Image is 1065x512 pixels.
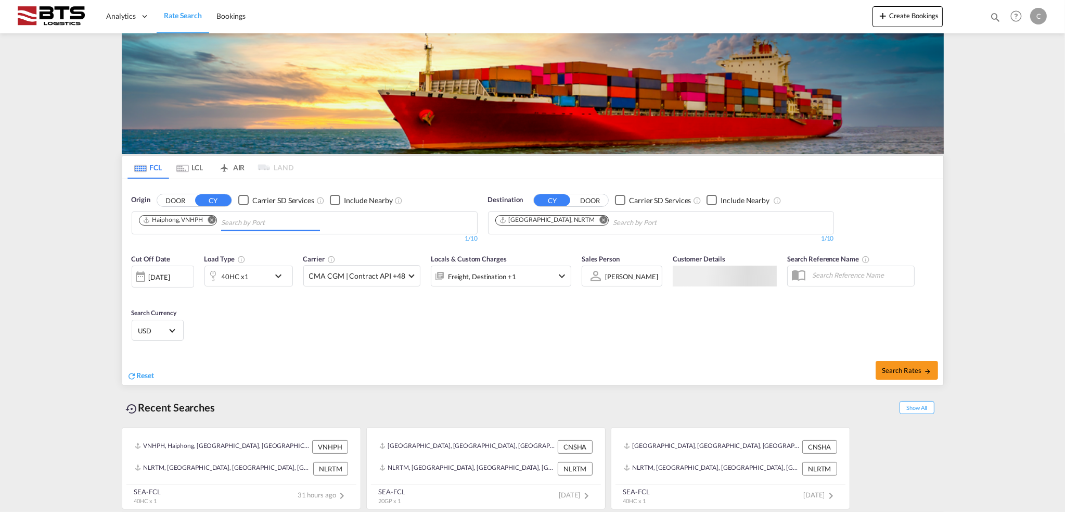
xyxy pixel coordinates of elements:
span: Customer Details [673,255,725,263]
span: Search Reference Name [787,255,870,263]
md-tab-item: FCL [127,156,169,179]
div: C [1030,8,1047,24]
span: Analytics [106,11,136,21]
div: [DATE] [132,266,194,288]
span: Reset [137,371,155,380]
span: CMA CGM | Contract API +48 [309,271,405,281]
button: Search Ratesicon-arrow-right [876,361,938,380]
span: Help [1007,7,1025,25]
span: 40HC x 1 [134,497,157,504]
div: [PERSON_NAME] [605,272,658,281]
div: Freight Destination Factory Stuffingicon-chevron-down [431,266,571,286]
md-icon: icon-arrow-right [924,368,931,375]
span: Show All [900,401,934,414]
input: Chips input. [613,215,712,231]
md-icon: Unchecked: Ignores neighbouring ports when fetching rates.Checked : Includes neighbouring ports w... [395,196,403,205]
span: [DATE] [803,491,837,499]
div: 1/10 [488,234,834,243]
div: CNSHA [802,440,837,454]
md-tab-item: LCL [169,156,211,179]
md-icon: icon-chevron-down [272,270,290,282]
md-chips-wrap: Chips container. Use arrow keys to select chips. [137,212,325,231]
div: CNSHA, Shanghai, China, Greater China & Far East Asia, Asia Pacific [379,440,555,454]
span: Rate Search [164,11,202,20]
div: Help [1007,7,1030,26]
span: Bookings [216,11,246,20]
md-tab-item: AIR [211,156,252,179]
md-icon: icon-information-outline [237,255,246,264]
md-icon: Unchecked: Search for CY (Container Yard) services for all selected carriers.Checked : Search for... [693,196,701,205]
div: VNHPH, Haiphong, Viet Nam, South East Asia, Asia Pacific [135,440,310,454]
div: Include Nearby [721,195,769,206]
md-pagination-wrapper: Use the left and right arrow keys to navigate between tabs [127,156,294,179]
md-icon: icon-chevron-right [581,490,593,502]
recent-search-card: VNHPH, Haiphong, [GEOGRAPHIC_DATA], [GEOGRAPHIC_DATA], [GEOGRAPHIC_DATA] VNHPHNLRTM, [GEOGRAPHIC_... [122,427,361,509]
md-icon: icon-chevron-right [336,490,349,502]
span: Search Rates [882,366,932,374]
div: Press delete to remove this chip. [499,216,597,224]
span: [DATE] [559,491,593,499]
span: 40HC x 1 [623,497,646,504]
input: Search Reference Name [807,267,914,283]
button: DOOR [157,194,194,206]
button: Remove [593,216,608,226]
div: 1/10 [132,234,478,243]
md-checkbox: Checkbox No Ink [615,195,691,206]
div: [DATE] [149,272,170,282]
md-icon: The selected Trucker/Carrierwill be displayed in the rate results If the rates are from another f... [327,255,336,264]
div: SEA-FCL [134,487,161,496]
button: CY [195,194,232,206]
div: NLRTM [313,462,348,476]
button: icon-plus 400-fgCreate Bookings [872,6,943,27]
md-select: Sales Person: Chris De Haas [604,269,659,284]
img: cdcc71d0be7811ed9adfbf939d2aa0e8.png [16,5,86,28]
button: CY [534,194,570,206]
div: Include Nearby [344,195,393,206]
md-chips-wrap: Chips container. Use arrow keys to select chips. [494,212,716,231]
div: icon-magnify [990,11,1001,27]
md-checkbox: Checkbox No Ink [238,195,314,206]
span: Sales Person [582,255,620,263]
div: CNSHA, Shanghai, China, Greater China & Far East Asia, Asia Pacific [624,440,800,454]
span: 31 hours ago [298,491,349,499]
span: Cut Off Date [132,255,171,263]
md-datepicker: Select [132,286,139,301]
span: Carrier [303,255,336,263]
md-icon: icon-refresh [127,371,137,381]
div: OriginDOOR CY Checkbox No InkUnchecked: Search for CY (Container Yard) services for all selected ... [122,179,943,385]
div: SEA-FCL [379,487,405,496]
div: Press delete to remove this chip. [143,216,206,224]
md-icon: Unchecked: Search for CY (Container Yard) services for all selected carriers.Checked : Search for... [316,196,325,205]
span: Destination [488,195,523,205]
div: Rotterdam, NLRTM [499,216,595,224]
div: Recent Searches [122,396,220,419]
recent-search-card: [GEOGRAPHIC_DATA], [GEOGRAPHIC_DATA], [GEOGRAPHIC_DATA], [GEOGRAPHIC_DATA] & [GEOGRAPHIC_DATA], [... [611,427,850,509]
div: Carrier SD Services [629,195,691,206]
md-icon: icon-airplane [218,161,230,169]
div: NLRTM, Rotterdam, Netherlands, Western Europe, Europe [624,462,800,476]
div: NLRTM [802,462,837,476]
md-icon: Unchecked: Ignores neighbouring ports when fetching rates.Checked : Includes neighbouring ports w... [773,196,781,205]
div: NLRTM, Rotterdam, Netherlands, Western Europe, Europe [135,462,311,476]
div: 40HC x1 [222,269,249,284]
img: LCL+%26+FCL+BACKGROUND.png [122,33,944,154]
md-icon: Your search will be saved by the below given name [862,255,870,264]
span: Locals & Custom Charges [431,255,507,263]
md-icon: icon-magnify [990,11,1001,23]
md-checkbox: Checkbox No Ink [330,195,393,206]
md-checkbox: Checkbox No Ink [707,195,769,206]
md-select: Select Currency: $ USDUnited States Dollar [137,323,178,338]
md-icon: icon-chevron-down [556,270,568,282]
div: Freight Destination Factory Stuffing [448,269,516,284]
div: Haiphong, VNHPH [143,216,203,224]
md-icon: icon-backup-restore [126,403,138,415]
div: NLRTM, Rotterdam, Netherlands, Western Europe, Europe [379,462,555,476]
input: Chips input. [221,215,320,231]
div: Carrier SD Services [252,195,314,206]
span: Origin [132,195,150,205]
md-icon: icon-plus 400-fg [877,9,889,22]
button: DOOR [572,194,608,206]
div: 40HC x1icon-chevron-down [204,266,293,286]
div: icon-refreshReset [127,370,155,382]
